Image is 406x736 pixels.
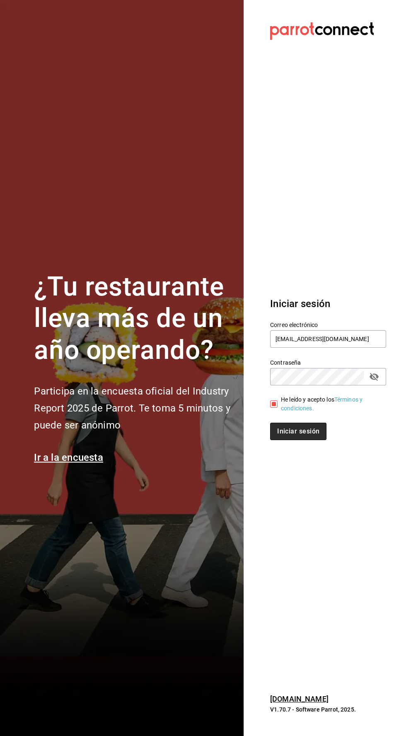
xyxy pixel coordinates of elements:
[270,695,329,703] a: [DOMAIN_NAME]
[34,271,224,366] font: ¿Tu restaurante lleva más de un año operando?
[277,427,319,435] font: Iniciar sesión
[34,452,103,463] a: Ir a la encuesta
[367,370,381,384] button: campo de contraseña
[281,396,362,412] a: Términos y condiciones.
[270,321,318,328] font: Correo electrónico
[270,359,301,366] font: Contraseña
[270,706,356,713] font: V1.70.7 - Software Parrot, 2025.
[281,396,334,403] font: He leído y acepto los
[270,423,326,440] button: Iniciar sesión
[34,385,230,431] font: Participa en la encuesta oficial del Industry Report 2025 de Parrot. Te toma 5 minutos y puede se...
[270,298,330,310] font: Iniciar sesión
[270,330,386,348] input: Ingresa tu correo electrónico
